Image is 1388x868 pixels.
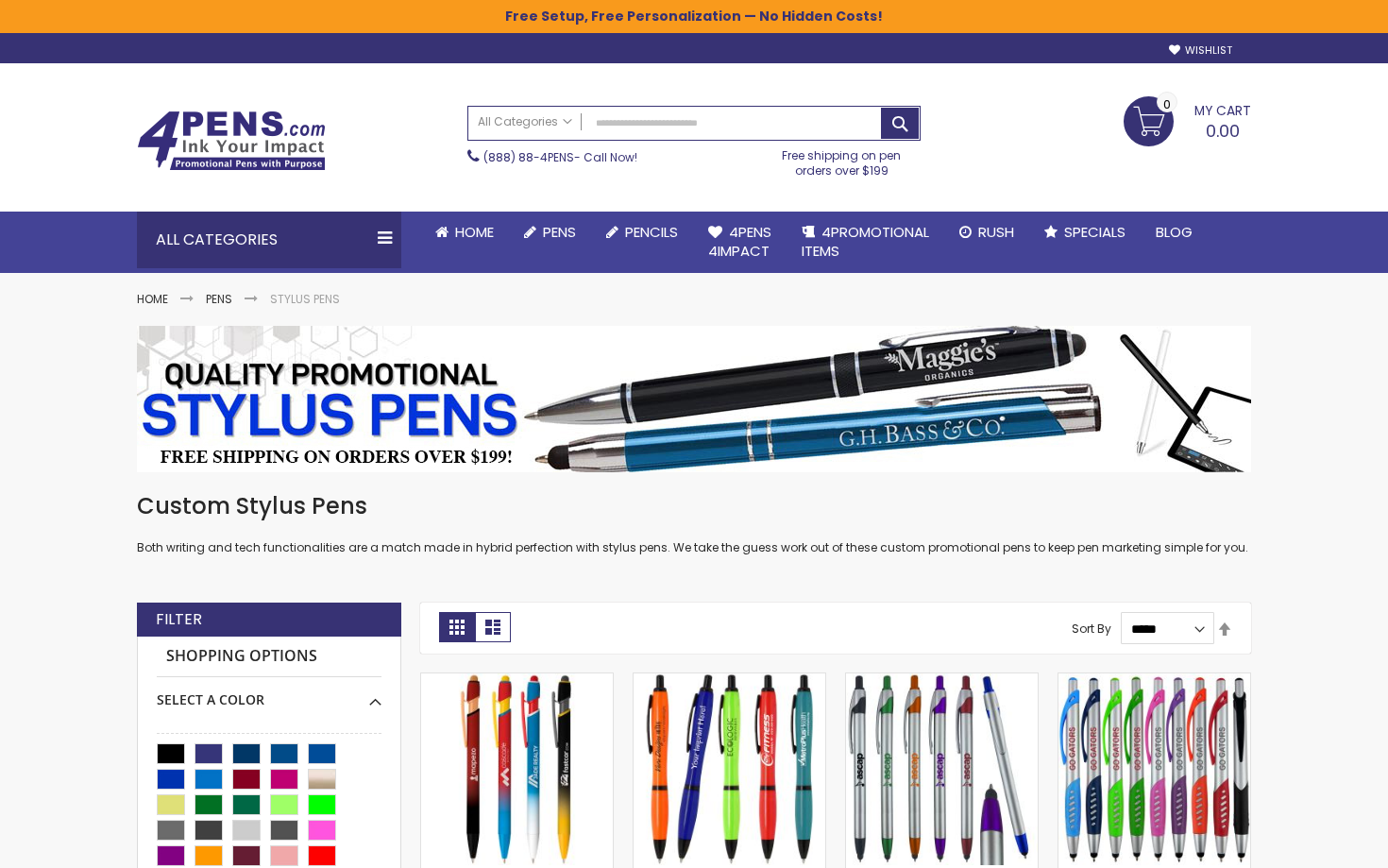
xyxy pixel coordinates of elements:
span: 4Pens 4impact [708,222,771,261]
a: 4Pens4impact [693,212,787,273]
span: Home [455,222,494,242]
a: Home [137,291,168,307]
span: 0.00 [1206,119,1240,143]
a: Neon-Bright Promo Pens - Special Offer [634,672,825,689]
a: Specials [1029,212,1141,253]
a: 4PROMOTIONALITEMS [787,212,944,273]
strong: Stylus Pens [270,291,340,307]
strong: Filter [156,609,202,630]
a: Lexus Stylus Pen [1058,672,1250,689]
a: Superhero Ellipse Softy Pen with Stylus - Laser Engraved [421,672,613,689]
a: All Categories [468,107,582,138]
a: Blog [1141,212,1208,253]
span: 4PROMOTIONAL ITEMS [802,222,929,261]
div: Select A Color [157,677,381,709]
a: Pens [509,212,591,253]
img: Slim Jen Silver Stylus [846,673,1038,865]
a: Pencils [591,212,693,253]
img: Superhero Ellipse Softy Pen with Stylus - Laser Engraved [421,673,613,865]
span: Pens [543,222,576,242]
img: Neon-Bright Promo Pens - Special Offer [634,673,825,865]
span: 0 [1163,95,1171,113]
a: Slim Jen Silver Stylus [846,672,1038,689]
img: Lexus Stylus Pen [1058,673,1250,865]
div: All Categories [137,212,401,268]
a: 0.00 0 [1124,96,1251,144]
span: All Categories [478,114,572,129]
h1: Custom Stylus Pens [137,491,1251,521]
a: Pens [206,291,232,307]
span: Pencils [625,222,678,242]
a: (888) 88-4PENS [483,149,574,165]
div: Both writing and tech functionalities are a match made in hybrid perfection with stylus pens. We ... [137,491,1251,556]
span: Specials [1064,222,1126,242]
a: Home [420,212,509,253]
strong: Grid [439,612,475,642]
a: Wishlist [1169,43,1232,58]
strong: Shopping Options [157,637,381,677]
span: - Call Now! [483,149,637,165]
span: Rush [978,222,1014,242]
label: Sort By [1072,621,1111,637]
span: Blog [1156,222,1193,242]
div: Free shipping on pen orders over $199 [763,141,922,179]
img: 4Pens Custom Pens and Promotional Products [137,111,326,171]
a: Rush [944,212,1029,253]
img: Stylus Pens [137,326,1251,472]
